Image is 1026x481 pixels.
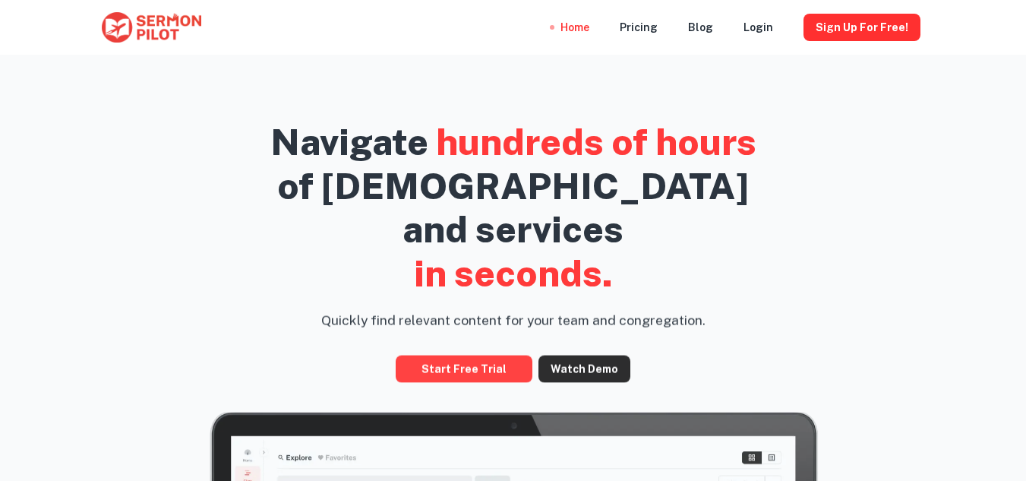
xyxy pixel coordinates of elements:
img: sermonpilot.png [102,12,200,43]
div: in seconds. [270,252,756,296]
a: Start Free Trial [396,355,532,382]
button: Watch Demo [538,355,630,382]
button: Sign Up for free! [803,14,920,41]
span: hundreds of hours [436,120,756,163]
h2: Navigate of [DEMOGRAPHIC_DATA] and services [270,120,756,295]
p: Quickly find relevant content for your team and congregation. [76,311,951,331]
